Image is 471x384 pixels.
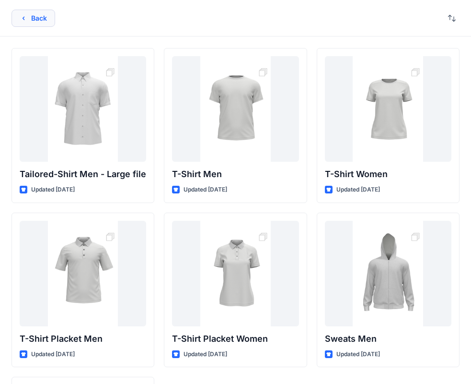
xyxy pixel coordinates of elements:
[20,332,146,346] p: T-Shirt Placket Men
[172,332,299,346] p: T-Shirt Placket Women
[325,56,451,162] a: T-Shirt Women
[184,349,227,360] p: Updated [DATE]
[336,185,380,195] p: Updated [DATE]
[172,221,299,326] a: T-Shirt Placket Women
[184,185,227,195] p: Updated [DATE]
[20,221,146,326] a: T-Shirt Placket Men
[20,168,146,181] p: Tailored-Shirt Men - Large file
[172,56,299,162] a: T-Shirt Men
[31,185,75,195] p: Updated [DATE]
[325,221,451,326] a: Sweats Men
[325,332,451,346] p: Sweats Men
[31,349,75,360] p: Updated [DATE]
[325,168,451,181] p: T-Shirt Women
[20,56,146,162] a: Tailored-Shirt Men - Large file
[11,10,55,27] button: Back
[172,168,299,181] p: T-Shirt Men
[336,349,380,360] p: Updated [DATE]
